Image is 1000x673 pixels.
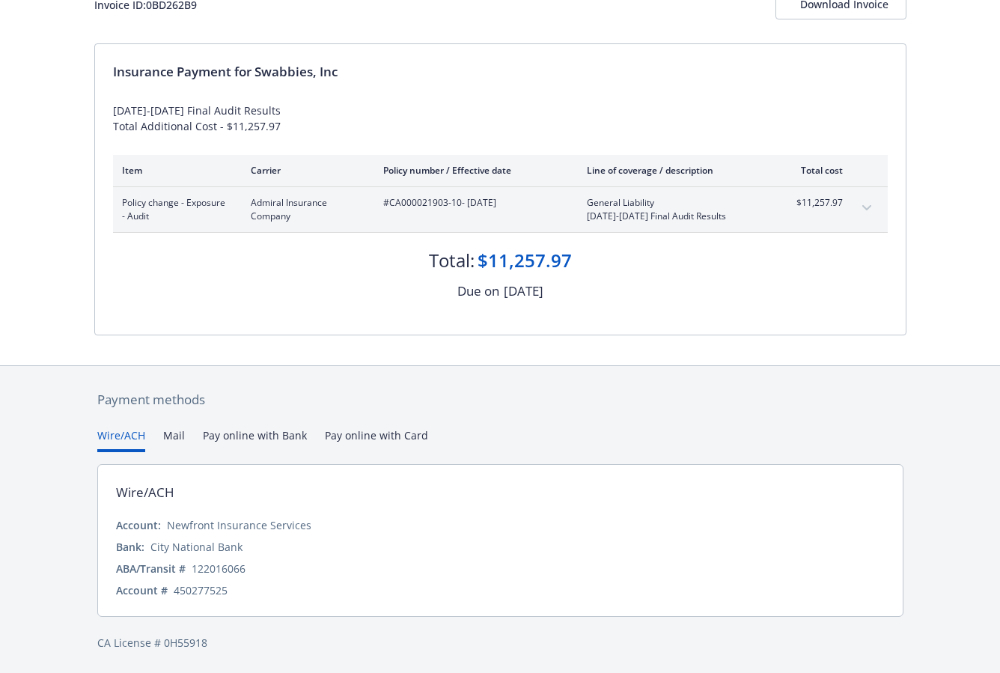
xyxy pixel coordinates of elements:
[383,196,563,210] span: #CA000021903-10 - [DATE]
[116,582,168,598] div: Account #
[587,210,763,223] span: [DATE]-[DATE] Final Audit Results
[251,196,359,223] span: Admiral Insurance Company
[251,164,359,177] div: Carrier
[113,103,888,134] div: [DATE]-[DATE] Final Audit Results Total Additional Cost - $11,257.97
[97,635,903,651] div: CA License # 0H55918
[587,196,763,210] span: General Liability
[116,517,161,533] div: Account:
[122,196,227,223] span: Policy change - Exposure - Audit
[113,62,888,82] div: Insurance Payment for Swabbies, Inc
[457,281,499,301] div: Due on
[325,427,428,452] button: Pay online with Card
[203,427,307,452] button: Pay online with Bank
[383,164,563,177] div: Policy number / Effective date
[478,248,572,273] div: $11,257.97
[587,196,763,223] span: General Liability[DATE]-[DATE] Final Audit Results
[122,164,227,177] div: Item
[192,561,246,576] div: 122016066
[97,390,903,409] div: Payment methods
[116,561,186,576] div: ABA/Transit #
[116,483,174,502] div: Wire/ACH
[150,539,243,555] div: City National Bank
[855,196,879,220] button: expand content
[167,517,311,533] div: Newfront Insurance Services
[163,427,185,452] button: Mail
[113,187,888,232] div: Policy change - Exposure - AuditAdmiral Insurance Company#CA000021903-10- [DATE]General Liability...
[504,281,543,301] div: [DATE]
[787,164,843,177] div: Total cost
[429,248,475,273] div: Total:
[97,427,145,452] button: Wire/ACH
[174,582,228,598] div: 450277525
[116,539,144,555] div: Bank:
[587,164,763,177] div: Line of coverage / description
[787,196,843,210] span: $11,257.97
